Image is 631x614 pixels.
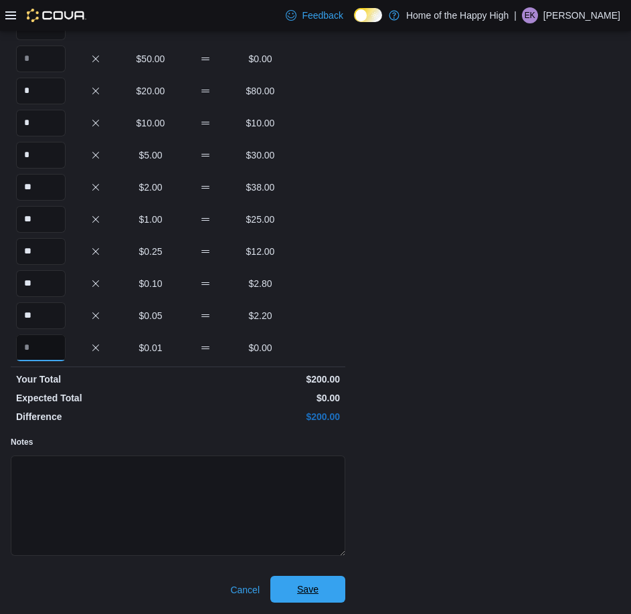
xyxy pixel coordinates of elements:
p: $2.80 [236,277,285,290]
input: Quantity [16,142,66,169]
p: | [514,7,517,23]
input: Quantity [16,334,66,361]
p: $0.00 [236,341,285,354]
input: Quantity [16,78,66,104]
p: $10.00 [126,116,175,130]
input: Quantity [16,206,66,233]
p: Difference [16,410,175,423]
a: Feedback [280,2,348,29]
input: Quantity [16,238,66,265]
p: $0.01 [126,341,175,354]
input: Quantity [16,174,66,201]
span: Feedback [302,9,343,22]
p: Expected Total [16,391,175,405]
p: $0.10 [126,277,175,290]
p: $38.00 [236,181,285,194]
input: Quantity [16,270,66,297]
span: EK [525,7,535,23]
p: $25.00 [236,213,285,226]
p: $0.25 [126,245,175,258]
label: Notes [11,437,33,447]
button: Save [270,576,345,603]
input: Quantity [16,110,66,136]
p: Your Total [16,373,175,386]
p: $2.00 [126,181,175,194]
p: $200.00 [181,410,340,423]
input: Quantity [16,45,66,72]
p: $20.00 [126,84,175,98]
img: Cova [27,9,86,22]
span: Cancel [230,583,260,597]
p: $80.00 [236,84,285,98]
p: $1.00 [126,213,175,226]
p: $2.20 [236,309,285,322]
p: $200.00 [181,373,340,386]
p: $10.00 [236,116,285,130]
p: $0.00 [236,52,285,66]
div: Evan Kaybidge [522,7,538,23]
p: $30.00 [236,148,285,162]
input: Dark Mode [354,8,382,22]
p: $50.00 [126,52,175,66]
button: Cancel [225,577,265,603]
p: $12.00 [236,245,285,258]
p: $0.00 [181,391,340,405]
p: [PERSON_NAME] [543,7,620,23]
span: Save [297,583,319,596]
input: Quantity [16,302,66,329]
p: Home of the Happy High [406,7,509,23]
p: $0.05 [126,309,175,322]
p: $5.00 [126,148,175,162]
